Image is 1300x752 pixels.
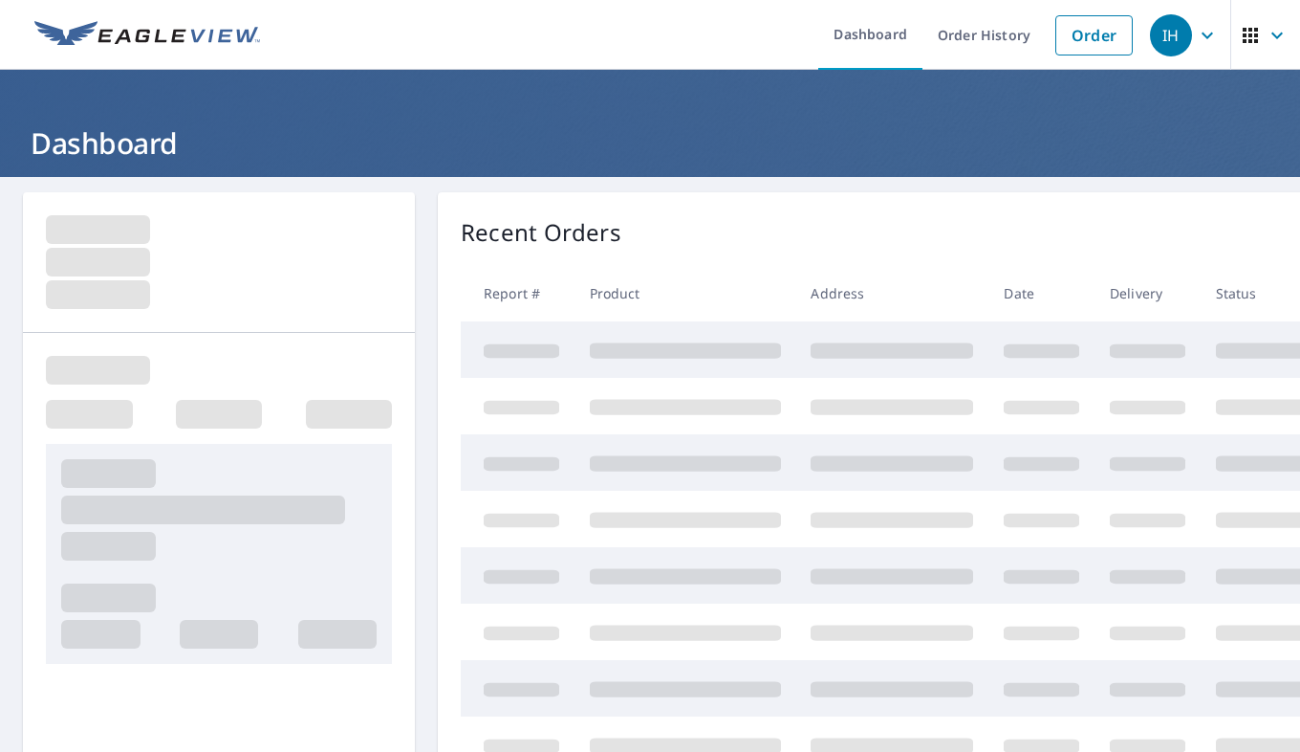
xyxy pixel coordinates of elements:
p: Recent Orders [461,215,621,250]
a: Order [1055,15,1133,55]
div: IH [1150,14,1192,56]
th: Date [988,265,1094,321]
th: Report # [461,265,574,321]
th: Product [574,265,796,321]
img: EV Logo [34,21,260,50]
th: Address [795,265,988,321]
h1: Dashboard [23,123,1277,163]
th: Delivery [1094,265,1201,321]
